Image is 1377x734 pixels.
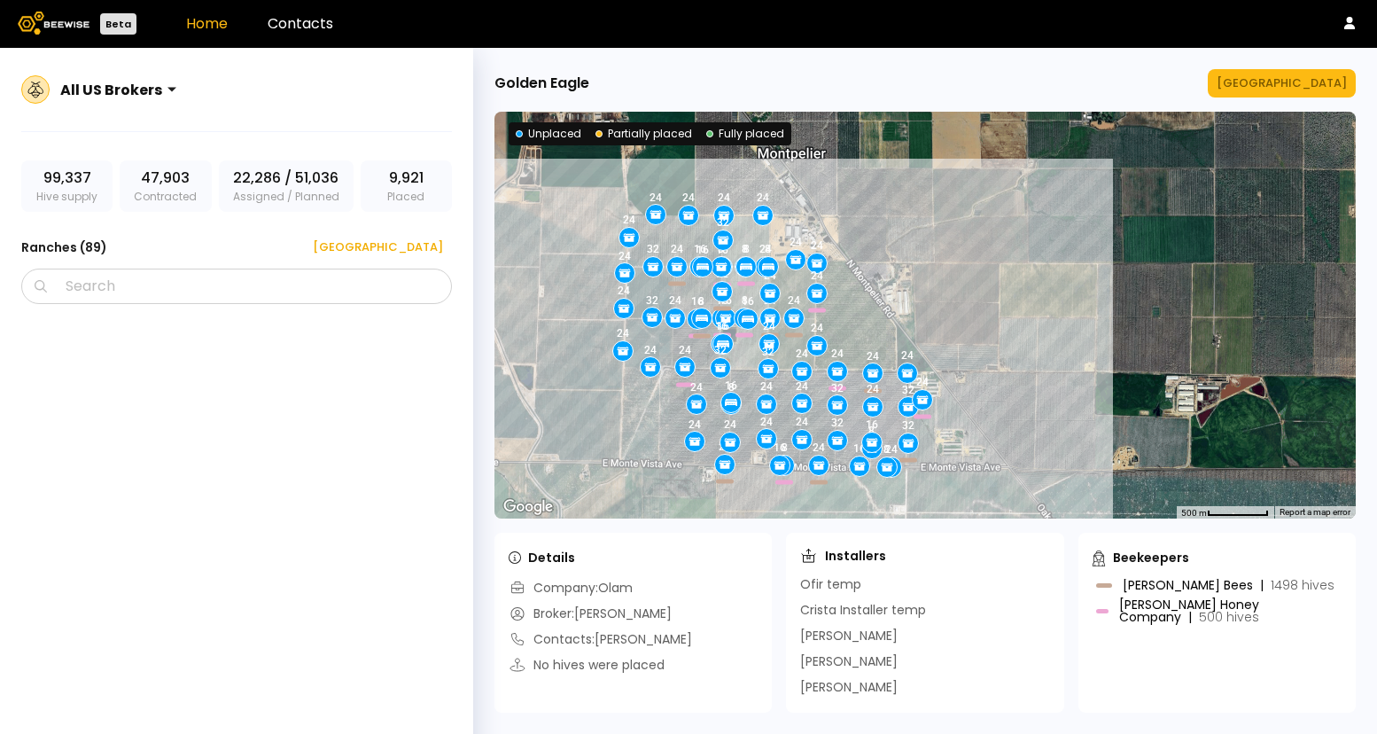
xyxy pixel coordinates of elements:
div: 24 [764,269,776,281]
div: 24 [764,294,776,307]
div: 16 [694,243,706,255]
div: [PERSON_NAME] Bees [1123,579,1334,591]
div: Golden Eagle [494,73,589,94]
div: Unplaced [516,126,581,142]
div: 32 [716,268,728,280]
div: | [1188,608,1192,626]
div: Fully placed [706,126,784,142]
div: 24 [690,380,703,393]
div: [GEOGRAPHIC_DATA] [1217,74,1347,92]
div: 24 [682,191,695,203]
div: 24 [669,293,681,306]
div: 24 [760,415,773,427]
a: Report a map error [1280,507,1350,517]
a: Contacts [268,13,333,34]
div: 24 [813,441,825,454]
span: 47,903 [141,168,190,189]
div: Assigned / Planned [219,160,354,212]
div: 24 [788,294,800,307]
div: 24 [650,191,662,203]
div: Details [509,549,575,566]
div: 24 [811,321,823,333]
div: 24 [811,269,823,282]
div: 8 [742,294,748,307]
button: [GEOGRAPHIC_DATA] [1208,69,1356,98]
div: 32 [714,344,727,356]
div: Crista Installer temp [800,601,926,620]
div: 24 [796,347,808,360]
div: 16 [717,320,729,332]
div: 32 [647,242,659,254]
div: 24 [901,349,914,362]
div: 24 [763,320,775,332]
div: 24 [916,376,929,388]
div: 24 [724,418,736,431]
div: [GEOGRAPHIC_DATA] [300,238,443,256]
div: 24 [885,442,898,455]
div: 32 [762,345,774,357]
div: Partially placed [595,126,692,142]
span: 99,337 [43,168,91,189]
div: 24 [679,343,691,355]
div: 24 [671,242,683,254]
div: [PERSON_NAME] [800,652,898,671]
div: 24 [790,236,802,248]
div: 32 [646,293,658,306]
div: 8 [765,243,771,255]
span: 500 m [1181,508,1207,518]
div: Installers [800,547,886,565]
div: 24 [718,191,730,204]
div: 16 [696,243,709,255]
div: 24 [760,379,773,392]
span: 9,921 [389,168,424,189]
div: 24 [796,379,808,392]
img: Beewise logo [18,12,89,35]
div: 24 [617,326,629,339]
img: Google [499,496,557,519]
div: 16 [853,442,866,455]
div: 24 [623,213,635,225]
div: 16 [742,294,754,307]
div: Placed [361,160,452,212]
button: Map Scale: 500 m per 66 pixels [1176,506,1274,519]
div: 8 [698,294,704,307]
div: 24 [831,347,844,360]
span: 1498 hives [1271,576,1334,594]
a: Open this area in Google Maps (opens a new window) [499,496,557,519]
div: | [1260,576,1264,594]
div: 16 [715,319,727,332]
div: 32 [902,383,914,395]
div: Contacts: [PERSON_NAME] [509,630,692,649]
div: 32 [717,216,729,229]
div: Hive supply [21,160,113,212]
div: Company: Olam [509,579,633,597]
div: 8 [742,243,748,255]
div: 16 [725,379,737,391]
div: All US Brokers [60,79,162,101]
div: 24 [867,349,879,362]
div: 32 [831,417,844,429]
h3: Ranches ( 89 ) [21,235,107,260]
div: 32 [831,381,844,394]
div: 32 [902,419,914,432]
div: Broker: [PERSON_NAME] [509,605,672,623]
div: 24 [811,239,823,252]
span: 500 hives [1199,608,1259,626]
div: [PERSON_NAME] Honey Company [1119,598,1338,623]
div: 8 [743,243,750,255]
div: 16 [774,441,786,454]
div: 24 [796,415,808,427]
div: [PERSON_NAME] [800,678,898,697]
div: 24 [618,285,630,297]
div: 16 [691,294,704,307]
div: No hives were placed [509,656,665,675]
div: [PERSON_NAME] [800,627,898,645]
div: 8 [883,442,890,455]
div: 24 [688,418,701,430]
div: 24 [759,243,772,255]
div: 16 [866,418,878,431]
div: 24 [644,343,657,355]
div: 24 [867,383,879,395]
div: Ofir temp [800,575,861,594]
div: 24 [757,191,769,204]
